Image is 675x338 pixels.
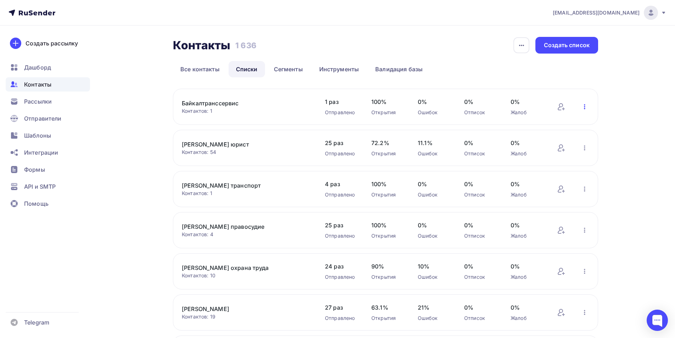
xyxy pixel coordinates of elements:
span: 4 раз [325,180,357,188]
div: Отписок [464,150,496,157]
div: Создать рассылку [26,39,78,48]
div: Отправлено [325,273,357,281]
span: 0% [511,139,543,147]
span: 100% [371,180,404,188]
span: Формы [24,165,45,174]
span: 0% [464,262,496,271]
span: 0% [418,98,450,106]
span: 1 раз [325,98,357,106]
div: Ошибок [418,315,450,322]
div: Открытия [371,109,404,116]
h2: Контакты [173,38,230,52]
div: Ошибок [418,109,450,116]
div: Контактов: 10 [182,272,311,279]
div: Контактов: 1 [182,190,311,197]
div: Открытия [371,232,404,239]
a: Рассылки [6,94,90,109]
div: Жалоб [511,109,543,116]
div: Жалоб [511,232,543,239]
span: 0% [464,221,496,229]
span: 21% [418,303,450,312]
a: Байкалтранссервис [182,99,302,107]
div: Создать список [544,41,590,49]
a: Шаблоны [6,128,90,143]
a: Дашборд [6,60,90,74]
div: Ошибок [418,191,450,198]
span: 0% [511,180,543,188]
div: Отправлено [325,150,357,157]
div: Ошибок [418,150,450,157]
div: Ошибок [418,273,450,281]
span: 63.1% [371,303,404,312]
a: [PERSON_NAME] правосудие [182,222,302,231]
span: 24 раз [325,262,357,271]
div: Жалоб [511,191,543,198]
span: 27 раз [325,303,357,312]
span: 100% [371,98,404,106]
span: 0% [511,262,543,271]
span: Шаблоны [24,131,51,140]
a: Сегменты [266,61,310,77]
div: Контактов: 54 [182,149,311,156]
span: Контакты [24,80,51,89]
span: 0% [464,98,496,106]
span: 0% [511,303,543,312]
div: Отправлено [325,109,357,116]
div: Отписок [464,232,496,239]
a: Контакты [6,77,90,92]
span: 0% [464,180,496,188]
a: Валидация базы [368,61,430,77]
div: Отправлено [325,232,357,239]
span: API и SMTP [24,182,56,191]
span: 25 раз [325,139,357,147]
span: 0% [418,180,450,188]
div: Жалоб [511,150,543,157]
a: [PERSON_NAME] юрист [182,140,302,149]
span: 0% [511,221,543,229]
a: [PERSON_NAME] [182,305,302,313]
span: 72.2% [371,139,404,147]
span: 0% [464,139,496,147]
div: Открытия [371,273,404,281]
a: Все контакты [173,61,227,77]
span: 0% [511,98,543,106]
span: 90% [371,262,404,271]
div: Отписок [464,191,496,198]
span: Помощь [24,199,49,208]
div: Открытия [371,315,404,322]
div: Отписок [464,273,496,281]
div: Отписок [464,109,496,116]
div: Жалоб [511,315,543,322]
div: Отправлено [325,315,357,322]
span: 10% [418,262,450,271]
div: Открытия [371,191,404,198]
div: Жалоб [511,273,543,281]
span: 100% [371,221,404,229]
span: Telegram [24,318,49,327]
span: 0% [464,303,496,312]
span: Отправители [24,114,62,123]
span: Дашборд [24,63,51,72]
a: Списки [229,61,265,77]
a: Отправители [6,111,90,126]
div: Отправлено [325,191,357,198]
span: [EMAIL_ADDRESS][DOMAIN_NAME] [553,9,640,16]
a: [PERSON_NAME] охрана труда [182,264,302,272]
span: 25 раз [325,221,357,229]
div: Контактов: 4 [182,231,311,238]
a: Формы [6,162,90,177]
div: Ошибок [418,232,450,239]
div: Открытия [371,150,404,157]
span: Рассылки [24,97,52,106]
span: Интеграции [24,148,58,157]
div: Контактов: 1 [182,107,311,115]
h3: 1 636 [235,40,257,50]
a: [EMAIL_ADDRESS][DOMAIN_NAME] [553,6,666,20]
div: Отписок [464,315,496,322]
a: [PERSON_NAME] транспорт [182,181,302,190]
span: 0% [418,221,450,229]
div: Контактов: 19 [182,313,311,320]
a: Инструменты [312,61,367,77]
span: 11.1% [418,139,450,147]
